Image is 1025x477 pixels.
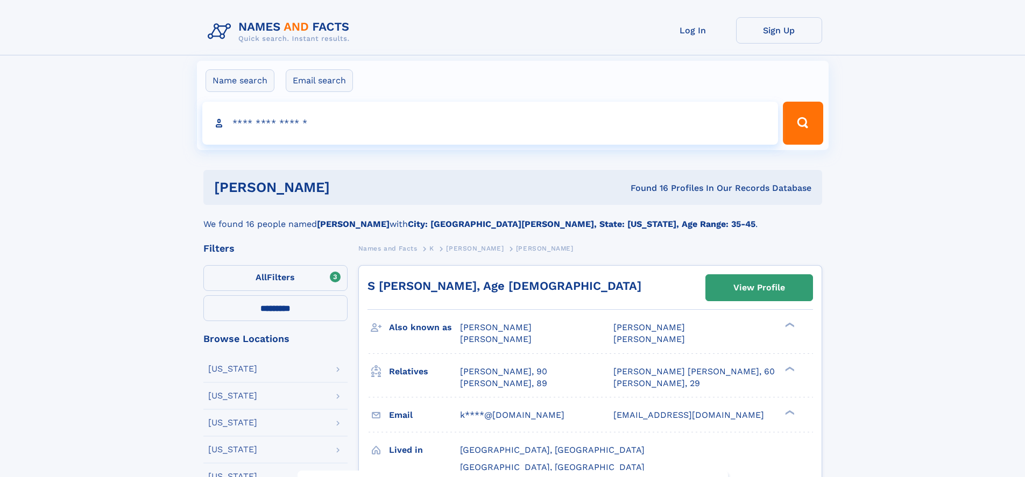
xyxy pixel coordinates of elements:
a: K [429,241,434,255]
h3: Also known as [389,318,460,337]
span: [PERSON_NAME] [460,322,532,332]
a: Sign Up [736,17,822,44]
b: City: [GEOGRAPHIC_DATA][PERSON_NAME], State: [US_STATE], Age Range: 35-45 [408,219,755,229]
div: Browse Locations [203,334,348,344]
span: [GEOGRAPHIC_DATA], [GEOGRAPHIC_DATA] [460,462,645,472]
h3: Relatives [389,362,460,381]
label: Name search [206,69,274,92]
h3: Lived in [389,441,460,459]
a: [PERSON_NAME], 90 [460,366,547,378]
input: search input [202,102,779,145]
span: [PERSON_NAME] [516,245,574,252]
div: Filters [203,244,348,253]
a: Names and Facts [358,241,418,255]
div: ❯ [782,322,795,329]
a: [PERSON_NAME] [446,241,504,255]
h3: Email [389,406,460,424]
div: ❯ [782,365,795,372]
div: [US_STATE] [208,418,257,427]
div: ❯ [782,409,795,416]
span: [GEOGRAPHIC_DATA], [GEOGRAPHIC_DATA] [460,445,645,455]
div: [US_STATE] [208,445,257,454]
span: [PERSON_NAME] [613,322,685,332]
a: [PERSON_NAME], 89 [460,378,547,389]
div: View Profile [733,275,785,300]
span: [PERSON_NAME] [446,245,504,252]
h1: [PERSON_NAME] [214,181,480,194]
a: Log In [650,17,736,44]
div: Found 16 Profiles In Our Records Database [480,182,811,194]
label: Filters [203,265,348,291]
span: K [429,245,434,252]
label: Email search [286,69,353,92]
span: All [256,272,267,282]
span: [EMAIL_ADDRESS][DOMAIN_NAME] [613,410,764,420]
button: Search Button [783,102,823,145]
b: [PERSON_NAME] [317,219,390,229]
div: [US_STATE] [208,391,257,400]
img: Logo Names and Facts [203,17,358,46]
div: We found 16 people named with . [203,205,822,231]
a: [PERSON_NAME], 29 [613,378,700,389]
div: [US_STATE] [208,365,257,373]
a: View Profile [706,275,812,301]
a: [PERSON_NAME] [PERSON_NAME], 60 [613,366,775,378]
span: [PERSON_NAME] [460,334,532,344]
span: [PERSON_NAME] [613,334,685,344]
a: S [PERSON_NAME], Age [DEMOGRAPHIC_DATA] [367,279,641,293]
